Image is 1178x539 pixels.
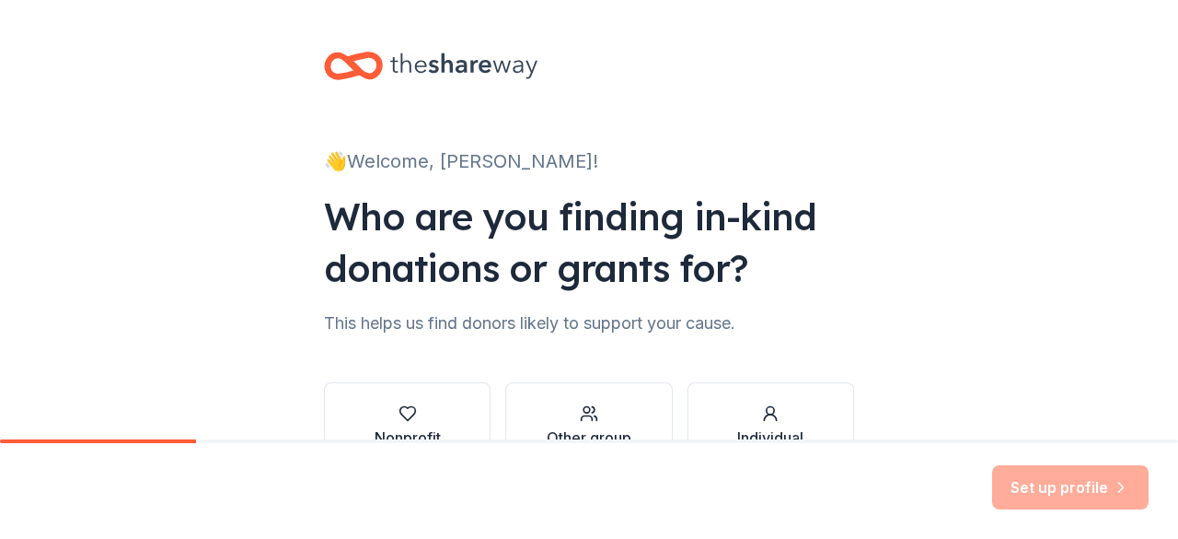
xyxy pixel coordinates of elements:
[324,382,491,471] button: Nonprofit
[547,427,631,449] div: Other group
[324,146,854,176] div: 👋 Welcome, [PERSON_NAME]!
[687,382,854,471] button: Individual
[324,191,854,294] div: Who are you finding in-kind donations or grants for?
[375,427,441,449] div: Nonprofit
[737,427,803,449] div: Individual
[505,382,672,471] button: Other group
[324,309,854,338] div: This helps us find donors likely to support your cause.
